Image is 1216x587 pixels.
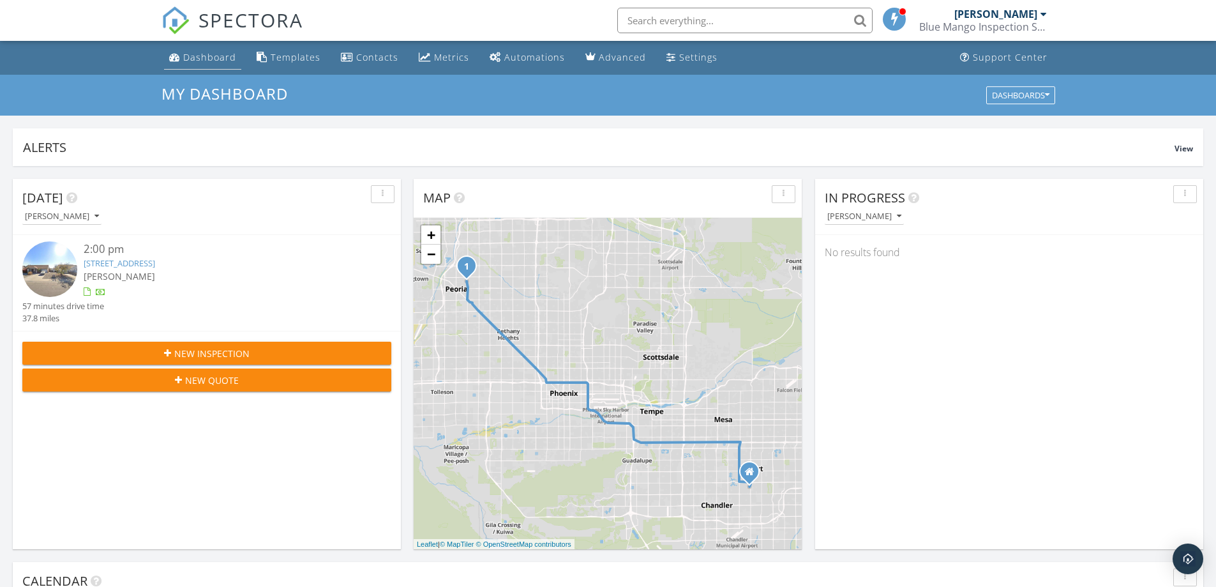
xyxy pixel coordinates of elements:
div: Open Intercom Messenger [1173,544,1203,574]
span: My Dashboard [161,83,288,104]
span: SPECTORA [199,6,303,33]
div: Templates [271,51,320,63]
a: Zoom out [421,245,440,264]
div: Blue Mango Inspection Services [919,20,1047,33]
button: New Quote [22,369,391,392]
div: Dashboard [183,51,236,63]
i: 1 [464,263,469,271]
div: 57 minutes drive time [22,300,104,312]
div: [PERSON_NAME] [954,8,1037,20]
div: [PERSON_NAME] [25,212,99,221]
span: Map [423,189,451,206]
a: Dashboard [164,46,241,70]
a: Settings [661,46,723,70]
div: Metrics [434,51,469,63]
div: Contacts [356,51,398,63]
span: [PERSON_NAME] [84,270,155,282]
div: Automations [504,51,565,63]
a: 2:00 pm [STREET_ADDRESS] [PERSON_NAME] 57 minutes drive time 37.8 miles [22,241,391,324]
a: © MapTiler [440,540,474,548]
div: 1090 S. Gilbert Rd. STE 106-232, Gilbert AZ 85296 [749,471,757,479]
button: [PERSON_NAME] [22,208,101,225]
a: Automations (Basic) [484,46,570,70]
button: [PERSON_NAME] [825,208,904,225]
a: © OpenStreetMap contributors [476,540,571,548]
span: [DATE] [22,189,63,206]
span: In Progress [825,189,905,206]
div: 7545 W Jenan Dr, Peoria, AZ 85345 [467,266,474,273]
a: Zoom in [421,225,440,245]
img: streetview [22,241,77,296]
input: Search everything... [617,8,873,33]
a: Support Center [955,46,1053,70]
a: Templates [251,46,326,70]
div: 2:00 pm [84,241,361,257]
a: SPECTORA [161,17,303,44]
a: [STREET_ADDRESS] [84,257,155,269]
div: Alerts [23,139,1175,156]
a: Metrics [414,46,474,70]
div: 37.8 miles [22,312,104,324]
button: New Inspection [22,342,391,365]
button: Dashboards [986,86,1055,104]
div: No results found [815,235,1203,270]
span: New Inspection [174,347,250,360]
div: Dashboards [992,91,1049,100]
img: The Best Home Inspection Software - Spectora [161,6,190,34]
a: Advanced [580,46,651,70]
a: Leaflet [417,540,438,548]
div: Advanced [599,51,646,63]
span: View [1175,143,1193,154]
div: [PERSON_NAME] [827,212,901,221]
a: Contacts [336,46,403,70]
div: | [414,539,574,550]
span: New Quote [185,374,239,387]
div: Support Center [973,51,1047,63]
div: Settings [679,51,717,63]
